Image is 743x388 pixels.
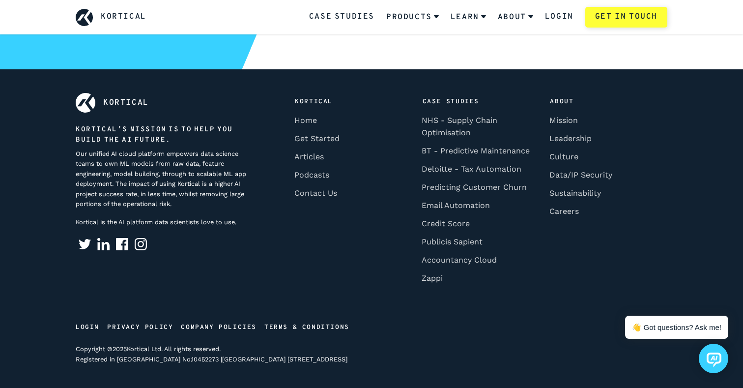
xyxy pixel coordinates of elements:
[291,183,340,202] a: Contact Us
[101,11,146,24] a: Kortical
[291,147,327,165] a: Articles
[76,344,667,364] p: Copyright © 2025 Kortical Ltd. All rights reserved. Registered in [GEOGRAPHIC_DATA] No.10452273 |
[135,238,147,250] img: Instagram
[76,319,107,336] a: Login
[76,124,253,145] h4: Kortical’s mission is to help you build the AI future.
[97,238,110,250] img: LinkedIn
[546,165,615,183] a: Data/IP Security
[419,251,500,269] a: Accountancy Cloud
[309,11,374,24] a: Case Studies
[419,93,534,111] p: Case Studies
[546,202,582,220] a: Careers
[546,129,595,147] a: Leadership
[419,111,534,142] a: NHS - Supply Chain Optimisation
[585,7,667,28] a: Get in touch
[419,196,493,214] a: Email Automation
[291,111,320,129] a: Home
[498,4,533,30] a: About
[222,356,347,363] a: [GEOGRAPHIC_DATA] [STREET_ADDRESS]
[419,214,473,233] a: Credit Score
[545,11,573,24] a: Login
[76,149,253,209] p: Our unified AI cloud platform empowers data science teams to own ML models from raw data, feature...
[116,238,128,250] img: Facebook
[546,93,661,111] p: About
[386,4,439,30] a: Products
[451,4,486,30] a: Learn
[419,269,446,287] a: Zappi
[546,183,604,202] a: Sustainability
[546,147,581,165] a: Culture
[291,165,332,183] a: Podcasts
[264,319,357,336] a: Terms & Conditions
[419,142,533,160] a: BT - Predictive Maintenance
[76,217,253,227] p: Kortical is the AI platform data scientists love to use.
[79,238,91,250] img: Twitter
[546,111,581,129] a: Mission
[419,178,530,196] a: Predicting Customer Churn
[181,319,264,336] a: Company Policies
[107,319,181,336] a: Privacy Policy
[291,93,406,111] p: Kortical
[419,233,486,251] a: Publicis Sapient
[291,129,343,147] a: Get Started
[419,160,525,178] a: Deloitte - Tax Automation
[103,99,149,107] a: Kortical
